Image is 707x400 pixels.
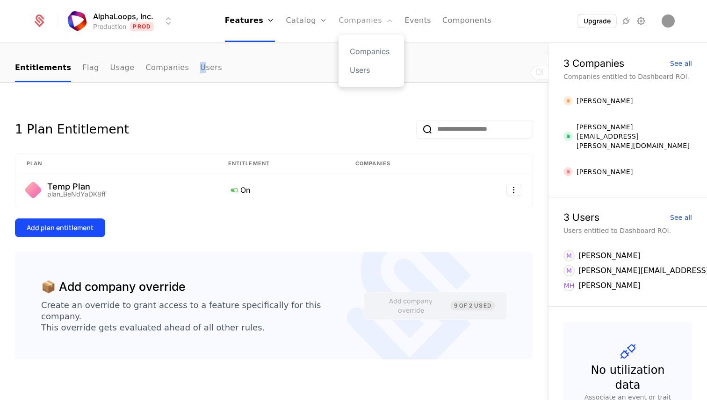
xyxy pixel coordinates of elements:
[93,22,126,31] div: Production
[110,55,135,82] a: Usage
[563,250,575,261] div: M
[578,250,641,261] div: [PERSON_NAME]
[350,64,393,76] a: Users
[506,184,521,196] button: Select action
[375,296,495,315] div: Add company override
[670,214,692,221] div: See all
[130,22,154,31] span: Prod
[670,60,692,67] div: See all
[15,218,105,237] button: Add plan entitlement
[41,278,186,296] div: 📦 Add company override
[578,14,616,28] button: Upgrade
[582,363,673,393] div: No utilization data
[69,11,174,31] button: Select environment
[662,14,675,28] img: Matt Fleming
[577,96,633,105] div: [PERSON_NAME]
[450,301,495,310] span: 9 of 2 Used
[41,300,364,333] div: Create an override to grant access to a feature specifically for this company. This override gets...
[66,10,88,32] img: AlphaLoops, Inc.
[27,223,94,232] div: Add plan entitlement
[15,120,129,139] div: 1 Plan Entitlement
[93,11,153,22] span: AlphaLoops, Inc.
[15,55,71,82] a: Entitlements
[563,132,573,141] img: michael.kennedy@loadsure.net
[563,96,573,105] img: Matt
[577,122,692,150] div: [PERSON_NAME][EMAIL_ADDRESS][PERSON_NAME][DOMAIN_NAME]
[15,55,533,82] nav: Main
[364,292,507,320] button: Add company override9 of 2 Used
[228,184,333,196] div: On
[662,14,675,28] button: Open user button
[350,46,393,57] a: Companies
[47,191,106,197] div: plan_BeNdYaDK8ff
[563,280,575,291] div: MH
[563,265,575,276] div: M
[145,55,189,82] a: Companies
[47,182,106,191] div: Temp Plan
[344,154,458,174] th: Companies
[578,280,641,291] div: [PERSON_NAME]
[217,154,344,174] th: Entitlement
[563,226,692,235] div: Users entitled to Dashboard ROI.
[15,154,217,174] th: Plan
[563,58,624,68] div: 3 Companies
[620,15,632,27] a: Integrations
[577,167,633,176] div: [PERSON_NAME]
[15,55,222,82] ul: Choose Sub Page
[82,55,99,82] a: Flag
[563,167,573,176] img: Mitch Haile
[200,55,222,82] a: Users
[635,15,647,27] a: Settings
[563,212,599,222] div: 3 Users
[563,72,692,81] div: Companies entitled to Dashboard ROI.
